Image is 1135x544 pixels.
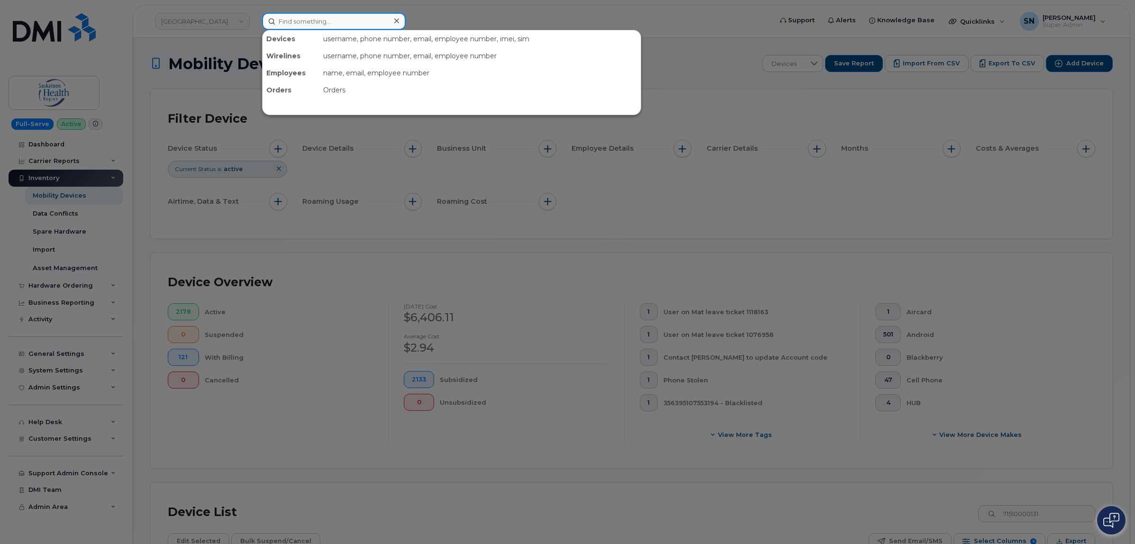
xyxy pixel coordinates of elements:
div: Orders [319,82,641,99]
div: Devices [263,30,319,47]
div: username, phone number, email, employee number, imei, sim [319,30,641,47]
div: username, phone number, email, employee number [319,47,641,64]
div: Employees [263,64,319,82]
div: Orders [263,82,319,99]
img: Open chat [1103,513,1119,528]
div: Wirelines [263,47,319,64]
div: name, email, employee number [319,64,641,82]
